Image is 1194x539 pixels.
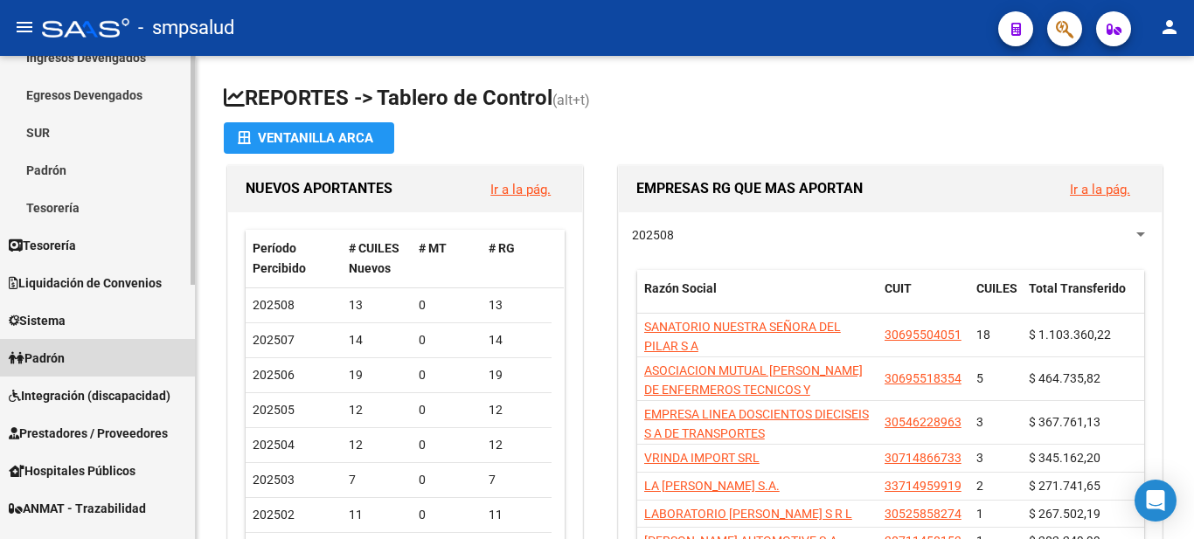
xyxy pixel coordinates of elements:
span: LABORATORIO [PERSON_NAME] S R L [644,507,852,521]
datatable-header-cell: Total Transferido [1022,270,1144,328]
button: Ventanilla ARCA [224,122,394,154]
span: 2 [976,479,983,493]
span: 30546228963 [885,415,961,429]
span: 3 [976,415,983,429]
div: 14 [349,330,405,350]
span: Hospitales Públicos [9,461,135,480]
span: 202508 [632,228,674,242]
mat-icon: person [1159,17,1180,38]
div: Ventanilla ARCA [238,122,380,154]
span: SANATORIO NUESTRA SEÑORA DEL PILAR S A [644,320,841,354]
span: Tesorería [9,236,76,255]
span: NUEVOS APORTANTES [246,180,392,197]
span: Razón Social [644,281,717,295]
span: # CUILES Nuevos [349,241,399,275]
div: 12 [489,400,545,420]
span: 5 [976,371,983,385]
span: ASOCIACION MUTUAL [PERSON_NAME] DE ENFERMEROS TECNICOS Y AUXILIARES DE LA MED [644,363,863,418]
span: 202502 [253,508,295,522]
div: 0 [419,400,475,420]
div: 13 [349,295,405,315]
div: 12 [349,400,405,420]
div: 7 [489,470,545,490]
h1: REPORTES -> Tablero de Control [224,84,1166,114]
span: 33714959919 [885,479,961,493]
span: - smpsalud [138,9,234,47]
span: $ 1.103.360,22 [1029,328,1111,342]
span: 202503 [253,473,295,487]
span: # RG [489,241,515,255]
span: # MT [419,241,447,255]
mat-icon: menu [14,17,35,38]
span: 202508 [253,298,295,312]
span: $ 267.502,19 [1029,507,1100,521]
div: 19 [349,365,405,385]
span: 202505 [253,403,295,417]
span: Total Transferido [1029,281,1126,295]
datatable-header-cell: Razón Social [637,270,878,328]
span: 18 [976,328,990,342]
span: 30695504051 [885,328,961,342]
span: CUIT [885,281,912,295]
datatable-header-cell: # CUILES Nuevos [342,230,412,287]
span: 202507 [253,333,295,347]
div: 0 [419,470,475,490]
div: 11 [349,505,405,525]
div: 0 [419,505,475,525]
datatable-header-cell: # RG [482,230,552,287]
div: 0 [419,365,475,385]
div: 14 [489,330,545,350]
span: EMPRESAS RG QUE MAS APORTAN [636,180,863,197]
div: 0 [419,330,475,350]
datatable-header-cell: CUIT [878,270,969,328]
span: Prestadores / Proveedores [9,424,168,443]
div: 7 [349,470,405,490]
div: 19 [489,365,545,385]
button: Ir a la pág. [1056,173,1144,205]
span: Integración (discapacidad) [9,386,170,405]
a: Ir a la pág. [1070,182,1130,197]
span: $ 464.735,82 [1029,371,1100,385]
datatable-header-cell: Período Percibido [246,230,342,287]
datatable-header-cell: # MT [412,230,482,287]
span: CUILES [976,281,1017,295]
span: 30695518354 [885,371,961,385]
span: (alt+t) [552,92,590,108]
span: $ 345.162,20 [1029,451,1100,465]
span: EMPRESA LINEA DOSCIENTOS DIECISEIS S A DE TRANSPORTES [644,407,869,441]
span: LA [PERSON_NAME] S.A. [644,479,780,493]
div: 12 [489,435,545,455]
span: Período Percibido [253,241,306,275]
span: 3 [976,451,983,465]
span: 30714866733 [885,451,961,465]
span: 30525858274 [885,507,961,521]
span: 202506 [253,368,295,382]
div: 11 [489,505,545,525]
div: 12 [349,435,405,455]
span: 1 [976,507,983,521]
button: Ir a la pág. [476,173,565,205]
span: $ 367.761,13 [1029,415,1100,429]
span: $ 271.741,65 [1029,479,1100,493]
span: VRINDA IMPORT SRL [644,451,760,465]
div: 0 [419,295,475,315]
div: 0 [419,435,475,455]
datatable-header-cell: CUILES [969,270,1022,328]
span: ANMAT - Trazabilidad [9,499,146,518]
span: 202504 [253,438,295,452]
div: 13 [489,295,545,315]
span: Sistema [9,311,66,330]
span: Padrón [9,349,65,368]
div: Open Intercom Messenger [1135,480,1177,522]
span: Liquidación de Convenios [9,273,162,293]
a: Ir a la pág. [490,182,551,197]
